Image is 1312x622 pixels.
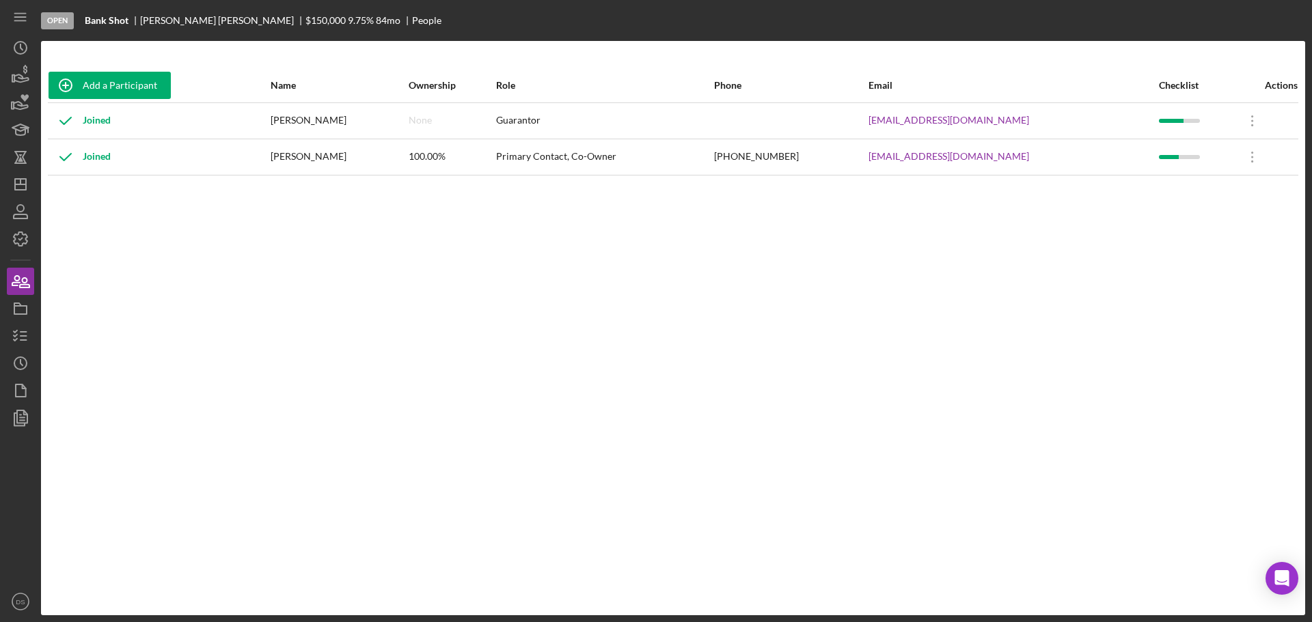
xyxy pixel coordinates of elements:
div: Joined [49,140,111,174]
div: Open Intercom Messenger [1266,562,1298,595]
text: DS [16,598,25,606]
div: Checklist [1159,80,1233,91]
div: [PHONE_NUMBER] [714,140,867,174]
button: DS [7,588,34,615]
div: Actions [1235,80,1298,91]
div: Role [496,80,713,91]
div: Phone [714,80,867,91]
div: Primary Contact, Co-Owner [496,140,713,174]
div: Name [271,80,408,91]
div: Open [41,12,74,29]
div: Add a Participant [83,72,157,99]
div: Email [869,80,1158,91]
div: Ownership [409,80,494,91]
div: None [409,115,432,126]
b: Bank Shot [85,15,128,26]
div: [PERSON_NAME] [PERSON_NAME] [140,15,305,26]
a: [EMAIL_ADDRESS][DOMAIN_NAME] [869,151,1029,162]
span: $150,000 [305,14,346,26]
div: People [412,15,441,26]
div: 100.00% [409,140,494,174]
a: [EMAIL_ADDRESS][DOMAIN_NAME] [869,115,1029,126]
div: [PERSON_NAME] [271,140,408,174]
div: Joined [49,104,111,138]
div: 9.75 % [348,15,374,26]
div: Guarantor [496,104,713,138]
div: [PERSON_NAME] [271,104,408,138]
div: 84 mo [376,15,400,26]
button: Add a Participant [49,72,171,99]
